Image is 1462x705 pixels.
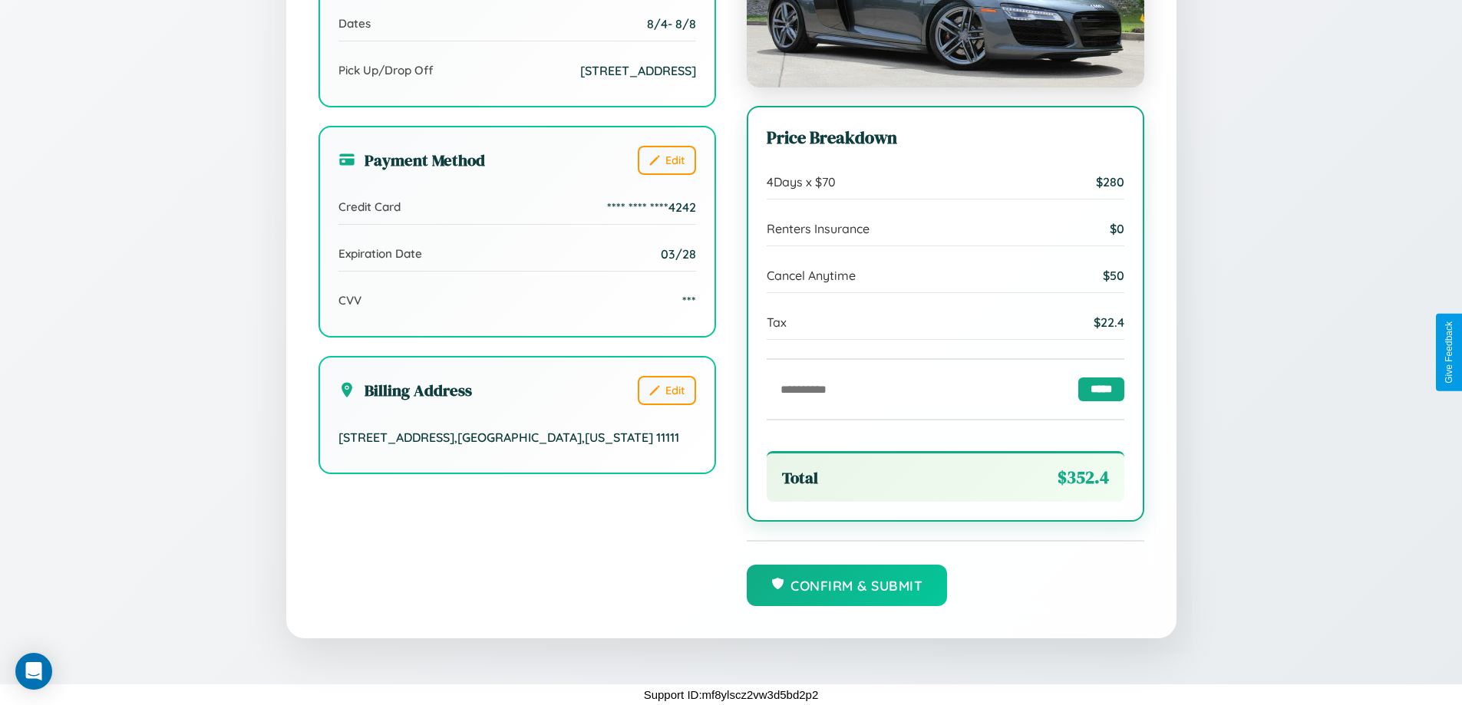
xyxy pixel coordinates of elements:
[767,315,787,330] span: Tax
[338,149,485,171] h3: Payment Method
[661,246,696,262] span: 03/28
[647,16,696,31] span: 8 / 4 - 8 / 8
[767,268,856,283] span: Cancel Anytime
[767,221,870,236] span: Renters Insurance
[747,565,948,606] button: Confirm & Submit
[1094,315,1124,330] span: $ 22.4
[1096,174,1124,189] span: $ 280
[338,63,434,77] span: Pick Up/Drop Off
[338,16,371,31] span: Dates
[644,684,819,705] p: Support ID: mf8ylscz2vw3d5bd2p2
[15,653,52,690] div: Open Intercom Messenger
[338,379,472,401] h3: Billing Address
[1103,268,1124,283] span: $ 50
[580,63,696,78] span: [STREET_ADDRESS]
[767,126,1124,150] h3: Price Breakdown
[1110,221,1124,236] span: $ 0
[1058,466,1109,489] span: $ 352.4
[1444,321,1454,384] div: Give Feedback
[338,293,361,308] span: CVV
[338,199,401,214] span: Credit Card
[638,376,696,405] button: Edit
[767,174,836,189] span: 4 Days x $ 70
[338,246,422,261] span: Expiration Date
[338,430,679,445] span: [STREET_ADDRESS] , [GEOGRAPHIC_DATA] , [US_STATE] 11111
[638,146,696,175] button: Edit
[782,466,818,489] span: Total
